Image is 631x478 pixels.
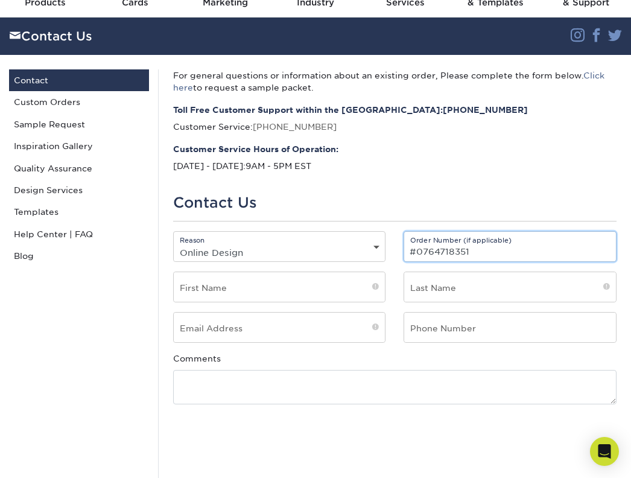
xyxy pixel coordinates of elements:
[9,223,149,245] a: Help Center | FAQ
[173,69,617,94] p: For general questions or information about an existing order, Please complete the form below. to ...
[173,104,617,133] p: Customer Service:
[443,105,528,115] a: [PHONE_NUMBER]
[173,104,617,116] strong: Toll Free Customer Support within the [GEOGRAPHIC_DATA]:
[173,161,246,171] span: [DATE] - [DATE]:
[9,201,149,223] a: Templates
[9,113,149,135] a: Sample Request
[173,143,617,173] p: 9AM - 5PM EST
[433,419,595,460] iframe: reCAPTCHA
[9,69,149,91] a: Contact
[173,194,617,212] h1: Contact Us
[173,143,617,155] strong: Customer Service Hours of Operation:
[173,352,221,365] label: Comments
[9,158,149,179] a: Quality Assurance
[253,122,337,132] a: [PHONE_NUMBER]
[590,437,619,466] div: Open Intercom Messenger
[9,135,149,157] a: Inspiration Gallery
[9,179,149,201] a: Design Services
[9,91,149,113] a: Custom Orders
[9,245,149,267] a: Blog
